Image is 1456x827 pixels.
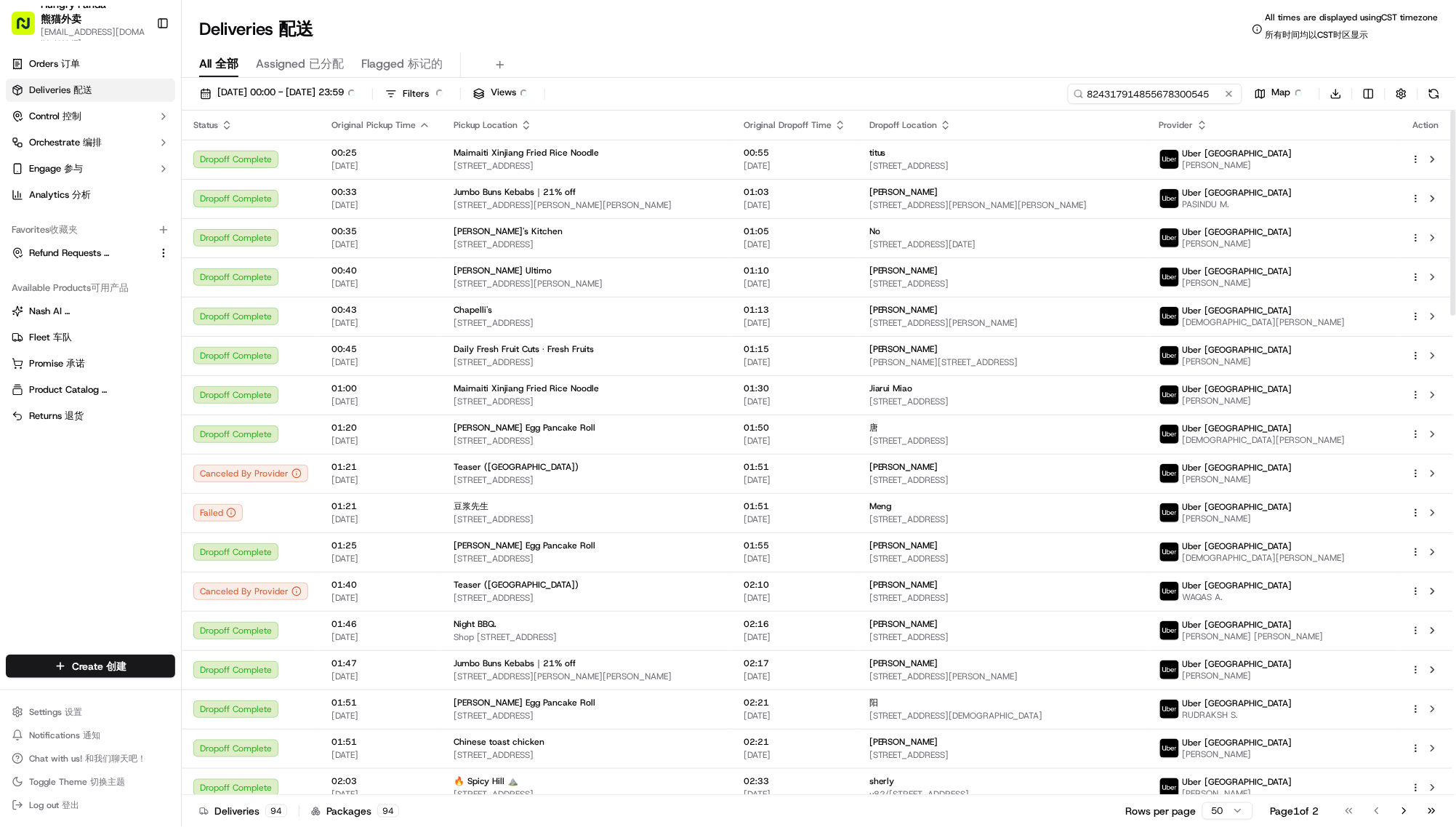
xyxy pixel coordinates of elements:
span: [DATE] [331,749,430,761]
span: [DATE] [744,239,846,250]
span: [DATE] [744,435,846,447]
span: Pylon [145,463,176,474]
a: Promise 承诺 [12,357,169,370]
button: Views [467,84,539,104]
span: 00:33 [331,186,430,198]
span: Knowledge Base [29,428,111,442]
span: [STREET_ADDRESS] [454,356,720,368]
span: [PERSON_NAME] [869,304,938,316]
span: 标记的 [408,56,443,71]
img: uber-new-logo.jpeg [1160,346,1179,365]
span: [STREET_ADDRESS] [869,514,1136,525]
span: All [199,55,238,73]
span: [DATE] [331,671,430,682]
span: 01:03 [744,186,846,198]
span: • [48,328,53,340]
span: Teaser ([GEOGRAPHIC_DATA]) [454,579,579,591]
span: Shop [STREET_ADDRESS] [454,631,720,643]
p: Welcome 👋 [15,161,265,184]
span: [STREET_ADDRESS][PERSON_NAME][PERSON_NAME] [869,199,1136,211]
span: [STREET_ADDRESS] [869,631,1136,643]
span: [DATE] [331,474,430,486]
div: Start new chat [65,241,238,256]
span: 登出 [62,799,79,811]
span: Dropoff Location [869,119,937,131]
button: Fleet 车队 [6,326,175,349]
button: Nash AI 纳什人工智能 [6,300,175,323]
span: [PERSON_NAME] [869,658,938,669]
button: Toggle Theme 切换主题 [6,772,175,792]
span: [STREET_ADDRESS][DEMOGRAPHIC_DATA] [869,710,1136,722]
span: Nash AI [29,305,121,318]
span: Filters [403,86,448,102]
span: No [869,225,880,237]
button: [EMAIL_ADDRESS][DOMAIN_NAME] [41,26,145,49]
span: 设置 [65,706,82,718]
span: [PERSON_NAME] [1183,159,1292,171]
span: [STREET_ADDRESS] [454,514,720,525]
span: 01:00 [331,383,430,394]
span: Original Pickup Time [331,119,416,131]
div: 💻 [123,429,134,441]
span: Maimaiti Xinjiang Fried Rice Noodle [454,383,599,394]
span: [PERSON_NAME] [869,540,938,551]
span: 00:40 [331,265,430,276]
span: Views [491,86,532,102]
input: Got a question? Start typing here... [38,196,262,212]
button: Canceled By Provider [193,583,308,600]
span: 02:16 [744,618,846,630]
span: [DATE] 00:00 - [DATE] 23:59 [217,86,360,102]
span: Uber [GEOGRAPHIC_DATA] [1183,148,1292,159]
button: Refresh [1424,84,1444,104]
div: We're available if you need us! [65,256,200,268]
span: 00:45 [331,343,430,355]
span: 01:55 [744,540,846,551]
img: 8016278978528_b943e370aa5ada12b00a_72.png [31,241,57,268]
span: 01:21 [331,461,430,473]
span: [DATE] [331,317,430,329]
span: [STREET_ADDRESS][PERSON_NAME][PERSON_NAME] [454,671,720,682]
span: 创建 [106,660,126,673]
button: Map [1248,84,1314,104]
span: Jumbo Buns Kebabs｜21% off [454,186,576,198]
span: Notifications [29,730,100,741]
span: Map [1272,86,1307,102]
span: 00:55 [744,147,846,159]
a: Fleet 车队 [12,331,169,344]
span: Promise [29,357,85,370]
span: [STREET_ADDRESS] [454,396,720,407]
span: 切换主题 [90,776,125,788]
span: Jumbo Buns Kebabs｜21% off [454,658,576,669]
span: 02:10 [744,579,846,591]
span: [PERSON_NAME] [1183,356,1292,367]
span: Uber [GEOGRAPHIC_DATA] [1183,540,1292,552]
img: uber-new-logo.jpeg [1160,268,1179,287]
span: 01:10 [744,265,846,276]
span: Uber [GEOGRAPHIC_DATA] [1183,698,1292,709]
span: [DEMOGRAPHIC_DATA][PERSON_NAME] [1183,316,1346,328]
span: Jiarui Miao [869,383,913,394]
span: titus [869,147,886,159]
span: Deliveries [29,84,92,97]
span: [DATE] [744,592,846,604]
span: 02:21 [744,697,846,708]
span: 所有时间均以CST时区显示 [1266,29,1369,41]
span: [STREET_ADDRESS][PERSON_NAME][PERSON_NAME] [454,199,720,211]
img: uber-new-logo.jpeg [1160,307,1179,326]
span: Uber [GEOGRAPHIC_DATA] [1183,226,1292,238]
span: 豆浆先生 [454,500,488,512]
span: 01:46 [331,618,430,630]
span: 02:17 [744,658,846,669]
a: Orders 订单 [6,52,175,76]
span: 01:51 [744,461,846,473]
span: Teaser ([GEOGRAPHIC_DATA]) [454,461,579,473]
span: [STREET_ADDRESS] [869,396,1136,407]
span: [STREET_ADDRESS] [454,160,720,172]
button: Settings 设置 [6,702,175,722]
span: [STREET_ADDRESS] [454,435,720,447]
span: [DATE] [744,160,846,172]
span: • [121,367,126,379]
span: 收藏夹 [49,223,78,236]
